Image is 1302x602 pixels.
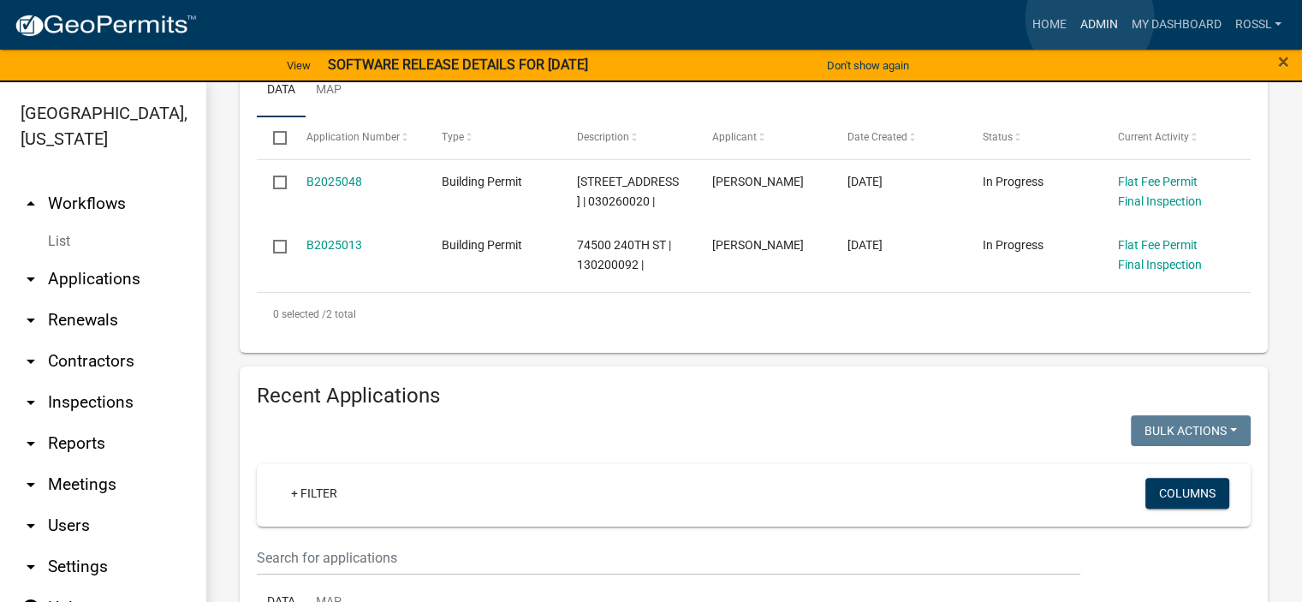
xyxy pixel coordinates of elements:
[1118,131,1189,143] span: Current Activity
[712,131,757,143] span: Applicant
[561,117,696,158] datatable-header-cell: Description
[257,63,306,118] a: Data
[21,557,41,577] i: arrow_drop_down
[1131,415,1251,446] button: Bulk Actions
[306,238,362,252] a: B2025013
[1145,478,1229,509] button: Columns
[273,308,326,320] span: 0 selected /
[847,238,883,252] span: 03/17/2025
[1025,9,1073,41] a: Home
[1102,117,1237,158] datatable-header-cell: Current Activity
[442,131,464,143] span: Type
[306,63,352,118] a: Map
[847,131,907,143] span: Date Created
[257,117,289,158] datatable-header-cell: Select
[306,175,362,188] a: B2025048
[1278,51,1289,72] button: Close
[442,238,522,252] span: Building Permit
[1124,9,1228,41] a: My Dashboard
[21,516,41,536] i: arrow_drop_down
[280,51,318,80] a: View
[277,478,351,509] a: + Filter
[306,131,400,143] span: Application Number
[289,117,425,158] datatable-header-cell: Application Number
[983,238,1043,252] span: In Progress
[577,131,629,143] span: Description
[257,293,1251,336] div: 2 total
[1073,9,1124,41] a: Admin
[966,117,1102,158] datatable-header-cell: Status
[577,175,679,208] span: 77795 117TH ST | 030260020 |
[1228,9,1288,41] a: RossL
[983,175,1043,188] span: In Progress
[1118,238,1202,271] a: Flat Fee Permit Final Inspection
[696,117,831,158] datatable-header-cell: Applicant
[257,540,1080,575] input: Search for applications
[712,238,804,252] span: Craig J. Rosell
[425,117,560,158] datatable-header-cell: Type
[21,474,41,495] i: arrow_drop_down
[21,194,41,214] i: arrow_drop_up
[577,238,671,271] span: 74500 240TH ST | 130200092 |
[21,392,41,413] i: arrow_drop_down
[328,57,588,73] strong: SOFTWARE RELEASE DETAILS FOR [DATE]
[1278,50,1289,74] span: ×
[21,433,41,454] i: arrow_drop_down
[831,117,966,158] datatable-header-cell: Date Created
[257,384,1251,408] h4: Recent Applications
[21,310,41,331] i: arrow_drop_down
[1118,175,1202,208] a: Flat Fee Permit Final Inspection
[820,51,916,80] button: Don't show again
[712,175,804,188] span: Gina Gullickson
[847,175,883,188] span: 03/21/2025
[442,175,522,188] span: Building Permit
[983,131,1013,143] span: Status
[21,269,41,289] i: arrow_drop_down
[21,351,41,372] i: arrow_drop_down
